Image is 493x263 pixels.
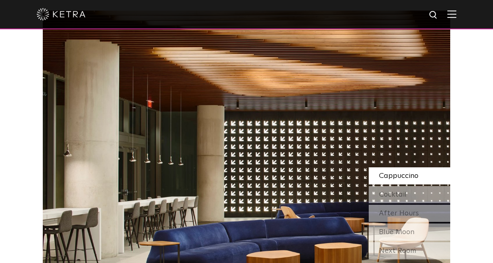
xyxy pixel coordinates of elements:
img: search icon [429,10,439,20]
div: Next Room [369,242,450,259]
span: Cocktail [379,191,407,198]
img: ketra-logo-2019-white [37,8,86,20]
span: Blue Moon [379,228,414,236]
span: After Hours [379,210,419,217]
span: Cappuccino [379,172,418,180]
img: Hamburger%20Nav.svg [447,10,456,18]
